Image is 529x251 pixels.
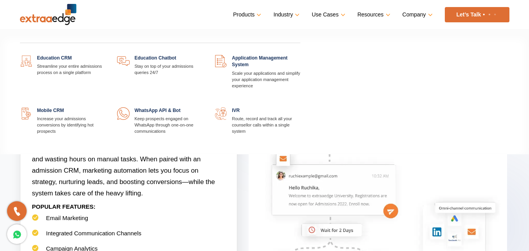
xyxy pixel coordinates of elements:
[273,9,298,20] a: Industry
[32,229,225,245] li: Integrated Communication Channels
[312,9,343,20] a: Use Cases
[32,199,225,214] p: POPULAR FEATURES:
[233,9,260,20] a: Products
[445,7,509,22] a: Let’s Talk
[357,9,389,20] a: Resources
[403,9,431,20] a: Company
[32,214,225,229] li: Email Marketing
